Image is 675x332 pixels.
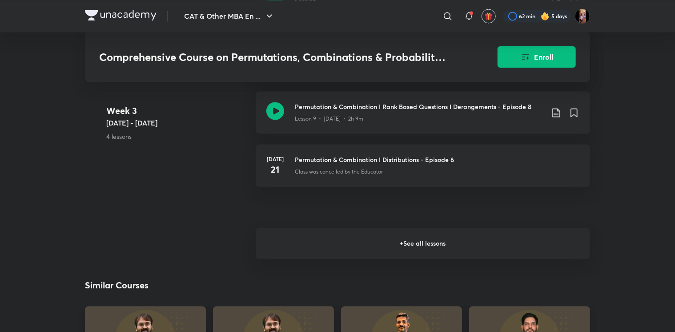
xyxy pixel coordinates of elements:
a: [DATE]21Permutation & Combination I Distributions - Episode 6Class was cancelled by the Educator [256,144,590,198]
h6: + See all lessons [256,228,590,259]
img: streak [541,12,550,20]
p: Lesson 9 • [DATE] • 2h 9m [295,115,363,123]
h6: [DATE] [266,155,284,163]
h2: Similar Courses [85,279,149,292]
button: CAT & Other MBA En ... [179,7,280,25]
h3: Comprehensive Course on Permutations, Combinations & Probability for CAT 2023 [99,51,447,64]
img: Aayushi Kumari [575,8,590,24]
h5: [DATE] - [DATE] [106,118,249,129]
p: Class was cancelled by the Educator [295,168,383,176]
a: Company Logo [85,10,157,23]
button: avatar [482,9,496,23]
a: Permutation & Combination I Rank Based Questions I Derangements - Episode 8Lesson 9 • [DATE] • 2h 9m [256,91,590,144]
h3: Permutation & Combination I Distributions - Episode 6 [295,155,579,164]
h3: Permutation & Combination I Rank Based Questions I Derangements - Episode 8 [295,102,544,111]
h4: Week 3 [106,105,249,118]
img: avatar [485,12,493,20]
p: 4 lessons [106,132,249,142]
h4: 21 [266,163,284,176]
img: Company Logo [85,10,157,20]
button: Enroll [498,46,576,68]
